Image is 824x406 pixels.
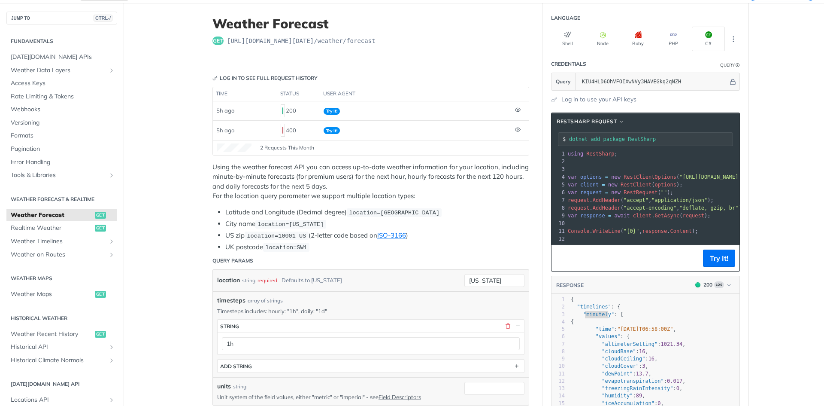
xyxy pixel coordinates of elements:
span: GetAsync [654,213,679,219]
div: string [220,323,239,330]
span: var [568,182,577,188]
p: Timesteps includes: hourly: "1h", daily: "1d" [217,307,524,315]
span: Weather Data Layers [11,66,106,75]
span: 16 [648,356,654,362]
button: ADD string [218,360,524,372]
h2: Historical Weather [6,314,117,322]
span: Console [568,228,590,234]
div: Query [720,62,735,68]
span: "cloudCeiling" [602,356,645,362]
span: 2 Requests This Month [260,144,314,152]
div: Credentials [551,60,586,68]
span: "values" [596,333,621,339]
a: Versioning [6,116,117,129]
button: RestSharp Request [554,117,628,126]
span: Pagination [11,145,115,153]
div: 13 [551,385,565,392]
th: user agent [320,87,512,101]
span: "[DATE]T06:58:00Z" [617,326,673,332]
div: 9 [551,355,565,363]
span: ( ); [568,174,766,180]
button: Node [586,27,619,51]
div: 1 [551,296,565,303]
span: Historical API [11,343,106,351]
li: UK postcode [225,242,529,252]
div: string [242,274,255,287]
div: 200 [281,104,317,118]
span: get [95,331,106,338]
span: . ( , ); [568,197,714,203]
div: 400 [281,123,317,137]
span: Realtime Weather [11,224,93,232]
span: Try It! [324,127,340,134]
div: 7 [551,341,565,348]
span: : , [571,385,682,391]
a: Log in to use your API keys [561,95,636,104]
span: "cloudBase" [602,348,636,354]
a: Weather on RoutesShow subpages for Weather on Routes [6,248,117,261]
button: Show subpages for Locations API [108,397,115,403]
span: Query [556,78,571,85]
button: Try It! [703,250,735,267]
a: Weather Recent Historyget [6,328,117,341]
div: 7 [551,196,566,204]
h2: Weather Forecast & realtime [6,195,117,203]
button: Query [551,73,576,90]
span: 0 [676,385,679,391]
a: Tools & LibrariesShow subpages for Tools & Libraries [6,169,117,182]
span: AddHeader [593,197,621,203]
span: "altimeterSetting" [602,341,657,347]
span: get [95,225,106,232]
span: https://api.tomorrow.io/v4/weather/forecast [227,37,376,45]
span: "minutely" [583,311,614,317]
span: Content [670,228,692,234]
span: WriteLine [593,228,621,234]
h2: Weather Maps [6,275,117,282]
span: location=10001 US [247,233,306,239]
span: ( ); [568,189,673,195]
div: 6 [551,333,565,340]
span: "accept-encoding" [624,205,676,211]
span: = [602,182,605,188]
span: { [571,319,574,325]
span: Formats [11,131,115,140]
button: Shell [551,27,584,51]
span: "" [661,189,667,195]
svg: More ellipsis [730,35,737,43]
span: RestRequest [624,189,657,195]
span: Weather Maps [11,290,93,299]
span: RestClientOptions [624,174,676,180]
div: required [257,274,277,287]
span: AddHeader [593,205,621,211]
span: : { [571,333,630,339]
span: new [608,182,618,188]
span: options [580,174,602,180]
div: Query Params [212,257,253,265]
div: string [233,383,246,391]
span: = [608,213,611,219]
span: = [605,189,608,195]
div: 200 [703,281,712,289]
h2: [DATE][DOMAIN_NAME] API [6,380,117,388]
button: More Languages [727,33,740,46]
span: 89 [636,393,642,399]
span: request [568,205,590,211]
span: get [212,37,224,45]
a: Formats [6,129,117,142]
input: apikey [578,73,728,90]
button: Copy to clipboard [556,252,568,265]
div: ADD string [220,363,252,369]
span: "timelines" [577,304,611,310]
span: Weather Forecast [11,211,93,220]
div: 11 [551,227,566,235]
div: 14 [551,392,565,400]
div: 12 [551,235,566,243]
span: Webhooks [11,105,115,114]
button: string [218,320,524,333]
a: Error Handling [6,156,117,169]
li: US zip (2-letter code based on ) [225,231,529,241]
span: 16 [639,348,645,354]
div: Log in to see full request history [212,74,318,82]
div: Defaults to [US_STATE] [282,274,342,287]
span: . ( ); [568,213,711,219]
